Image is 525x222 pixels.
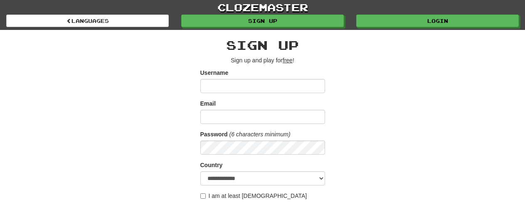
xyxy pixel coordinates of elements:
label: Email [200,99,216,108]
a: Languages [6,15,169,27]
u: free [283,57,293,64]
em: (6 characters minimum) [229,131,291,138]
label: Username [200,69,229,77]
h2: Sign up [200,38,325,52]
label: Country [200,161,223,169]
label: I am at least [DEMOGRAPHIC_DATA] [200,192,307,200]
a: Sign up [181,15,344,27]
input: I am at least [DEMOGRAPHIC_DATA] [200,193,206,199]
a: Login [356,15,519,27]
label: Password [200,130,228,138]
p: Sign up and play for ! [200,56,325,64]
